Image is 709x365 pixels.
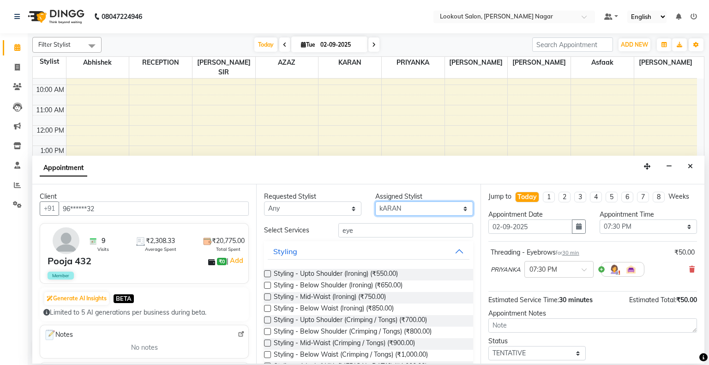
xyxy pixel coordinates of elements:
span: [PERSON_NAME] SIR [192,57,255,78]
button: Styling [268,243,469,260]
div: Select Services [257,225,331,235]
span: [PERSON_NAME] [634,57,697,68]
div: ₹50.00 [674,248,695,257]
span: ₹20,775.00 [212,236,245,246]
span: Styling - Below Waist (Ironing) (₹850.00) [274,304,394,315]
input: 2025-09-02 [318,38,364,52]
span: Average Spent [145,246,176,253]
li: 8 [653,192,665,202]
div: Pooja 432 [48,254,91,268]
span: ₹2,308.33 [146,236,175,246]
img: Hairdresser.png [609,264,620,275]
span: No notes [131,343,158,353]
span: abhishek [66,57,129,68]
li: 3 [574,192,586,202]
div: 12:00 PM [35,126,66,135]
li: 4 [590,192,602,202]
span: ₹50.00 [676,296,697,304]
span: AZAZ [256,57,318,68]
span: 9 [102,236,105,246]
div: Today [517,192,537,202]
img: Interior.png [625,264,637,275]
span: ADD NEW [621,41,648,48]
div: 1:00 PM [38,146,66,156]
span: [PERSON_NAME] [445,57,508,68]
span: Appointment [40,160,87,176]
div: Appointment Date [488,210,586,219]
input: Search Appointment [532,37,613,52]
span: BETA [114,294,134,303]
input: Search by Name/Mobile/Email/Code [59,201,249,216]
li: 2 [559,192,571,202]
span: ₹0 [217,258,227,265]
button: ADD NEW [619,38,650,51]
div: Client [40,192,249,201]
button: Close [684,159,697,174]
div: Assigned Stylist [375,192,473,201]
div: Appointment Time [600,210,697,219]
span: Styling - Below Waist (Crimping / Tongs) (₹1,000.00) [274,350,428,361]
span: Styling - Mid-Waist (Ironing) (₹750.00) [274,292,386,304]
span: Styling - Upto Shoulder (Crimping / Tongs) (₹700.00) [274,315,427,327]
span: Member [48,272,74,280]
span: Styling - Below Shoulder (Ironing) (₹650.00) [274,280,403,292]
span: [PERSON_NAME] [508,57,571,68]
span: Total Spent [216,246,240,253]
span: PRIYANKA [491,265,521,274]
span: Filter Stylist [38,41,71,48]
div: Threading - Eyebrows [491,248,579,257]
span: Notes [44,329,73,341]
span: PRIYANKA [382,57,445,68]
button: Generate AI Insights [44,292,109,305]
li: 5 [606,192,618,202]
b: 08047224946 [102,4,142,30]
span: kARAN [318,57,381,68]
span: Asfaak [571,57,634,68]
span: Styling - Below Shoulder (Crimping / Tongs) (₹800.00) [274,327,432,338]
span: | [227,255,245,266]
li: 1 [543,192,555,202]
span: Today [254,37,277,52]
span: Estimated Service Time: [488,296,559,304]
div: Styling [273,246,297,257]
div: Appointment Notes [488,309,697,318]
div: 11:00 AM [34,105,66,115]
li: 7 [637,192,649,202]
div: Limited to 5 AI generations per business during beta. [43,308,245,317]
span: Tue [299,41,318,48]
li: 6 [621,192,633,202]
img: avatar [53,227,79,254]
a: Add [228,255,245,266]
input: yyyy-mm-dd [488,219,572,234]
span: Styling - Upto Shoulder (Ironing) (₹550.00) [274,269,398,280]
span: Visits [97,246,109,253]
div: Requested Stylist [264,192,361,201]
div: Jump to [488,192,511,201]
span: Styling - Mid-Waist (Crimping / Tongs) (₹900.00) [274,338,415,350]
input: Search by service name [338,223,473,237]
div: Stylist [33,57,66,67]
div: 10:00 AM [34,85,66,95]
span: 30 minutes [559,296,593,304]
span: RECEPTION [129,57,192,68]
small: for [556,249,579,256]
span: 30 min [562,249,579,256]
div: Status [488,336,586,346]
img: logo [24,4,87,30]
div: Weeks [668,192,689,201]
button: +91 [40,201,59,216]
span: Estimated Total: [629,296,676,304]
